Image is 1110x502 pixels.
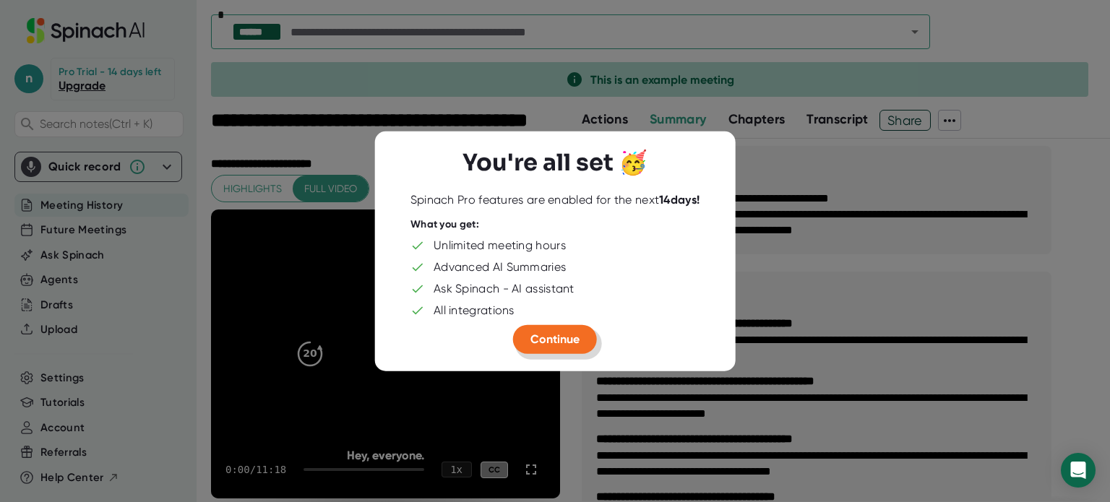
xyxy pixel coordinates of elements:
div: Unlimited meeting hours [434,238,566,252]
h3: You're all set 🥳 [462,149,647,176]
div: Open Intercom Messenger [1061,453,1096,488]
div: All integrations [434,303,515,317]
div: Ask Spinach - AI assistant [434,281,575,295]
div: What you get: [410,218,479,231]
b: 14 days! [659,193,700,207]
span: Continue [530,332,580,345]
div: Advanced AI Summaries [434,259,566,274]
div: Spinach Pro features are enabled for the next [410,193,700,207]
button: Continue [513,324,597,353]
